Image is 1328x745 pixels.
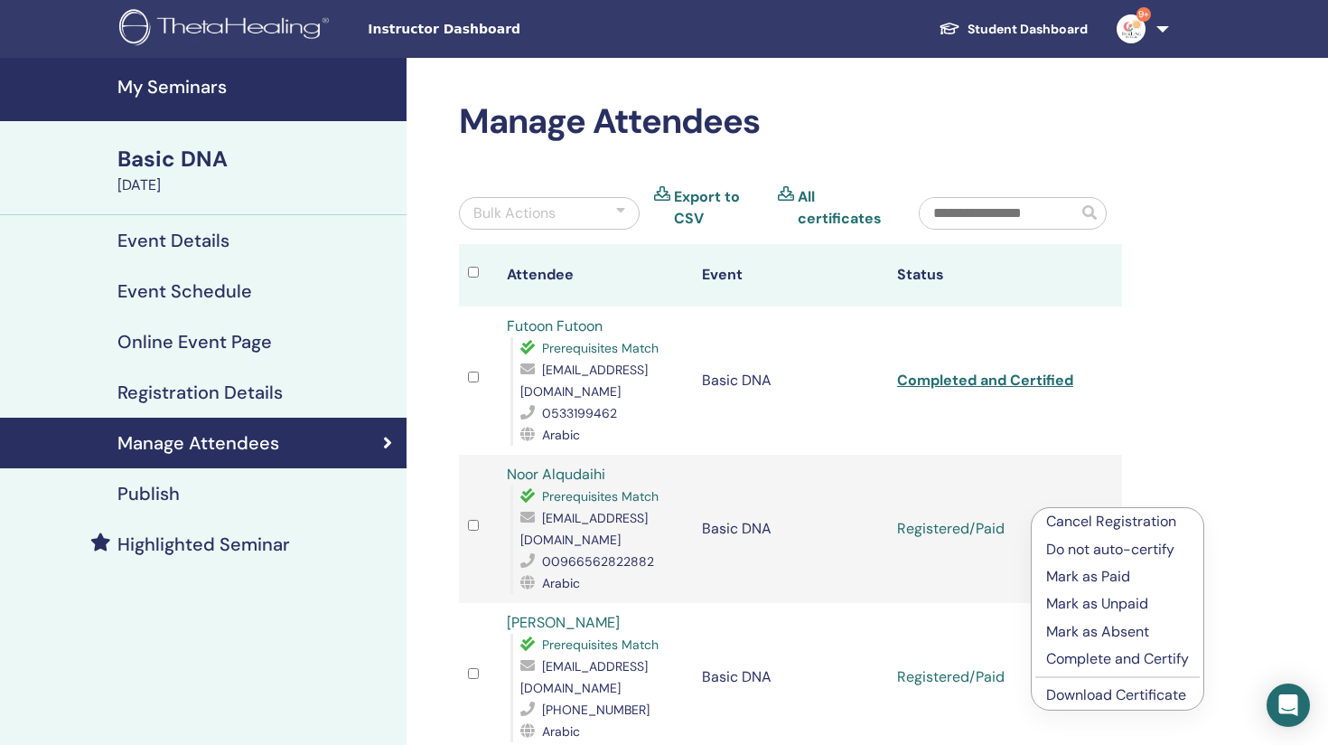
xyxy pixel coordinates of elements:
[542,637,659,653] span: Prerequisites Match
[117,533,290,555] h4: Highlighted Seminar
[1046,685,1186,704] a: Download Certificate
[459,101,1122,143] h2: Manage Attendees
[117,174,396,196] div: [DATE]
[473,203,556,224] div: Bulk Actions
[498,244,693,306] th: Attendee
[119,9,335,50] img: logo.png
[542,702,650,718] span: ‪[PHONE_NUMBER]‬
[1117,14,1146,43] img: default.jpg
[520,510,648,548] span: [EMAIL_ADDRESS][DOMAIN_NAME]
[507,465,605,484] a: Noor Alqudaihi
[117,331,272,353] h4: Online Event Page
[798,186,892,230] a: All certificates
[888,244,1083,306] th: Status
[520,362,648,400] span: [EMAIL_ADDRESS][DOMAIN_NAME]
[507,613,620,632] a: [PERSON_NAME]
[1046,593,1189,615] p: Mark as Unpaid
[542,488,659,505] span: Prerequisites Match
[542,427,580,443] span: Arabic
[117,230,229,251] h4: Event Details
[674,186,763,230] a: Export to CSV
[542,340,659,356] span: Prerequisites Match
[542,553,654,570] span: 00966562822882
[117,483,180,505] h4: Publish
[542,723,580,740] span: Arabic
[117,144,396,174] div: Basic DNA
[693,455,888,603] td: Basic DNA
[520,658,648,696] span: [EMAIL_ADDRESS][DOMAIN_NAME]
[1136,7,1151,22] span: 9+
[939,21,960,36] img: graduation-cap-white.svg
[1046,566,1189,588] p: Mark as Paid
[897,371,1073,390] a: Completed and Certified
[693,244,888,306] th: Event
[924,13,1102,46] a: Student Dashboard
[1267,684,1310,727] div: Open Intercom Messenger
[1046,511,1189,533] p: Cancel Registration
[507,316,603,335] a: Futoon Futoon
[1046,648,1189,670] p: Complete and Certify
[542,575,580,591] span: Arabic
[107,144,407,196] a: Basic DNA[DATE]
[117,76,396,98] h4: My Seminars
[117,432,279,454] h4: Manage Attendees
[368,20,639,39] span: Instructor Dashboard
[117,280,252,302] h4: Event Schedule
[1046,621,1189,643] p: Mark as Absent
[1046,539,1189,561] p: Do not auto-certify
[117,382,283,403] h4: Registration Details
[542,405,617,421] span: 0533199462
[693,306,888,455] td: Basic DNA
